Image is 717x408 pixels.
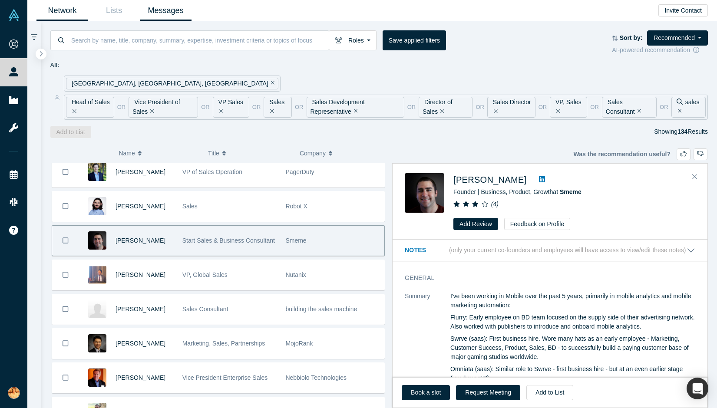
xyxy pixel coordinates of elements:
[285,203,307,210] span: Robot X
[182,168,242,175] span: VP of Sales Operation
[116,306,165,313] a: [PERSON_NAME]
[660,103,668,112] span: or
[129,97,198,118] div: Vice President of Sales
[119,144,199,162] button: Name
[487,97,535,118] div: Sales Director
[550,97,587,118] div: VP, Sales
[36,0,88,21] a: Network
[450,365,695,383] p: Omniata (saas): Similar role to Swrve - first business hire - but at an even earlier stage (emplo...
[116,237,165,244] a: [PERSON_NAME]
[182,340,265,347] span: Marketing, Sales, Partnerships
[453,218,498,230] button: Add Review
[50,126,91,138] button: Add to List
[70,30,329,50] input: Search by name, title, company, summary, expertise, investment criteria or topics of focus
[285,168,314,175] span: PagerDuty
[88,231,106,250] img: Daniel Hutchins's Profile Image
[201,103,210,112] span: or
[116,340,165,347] a: [PERSON_NAME]
[88,334,106,352] img: Brion Lau's Profile Image
[52,226,79,256] button: Bookmark
[405,173,444,213] img: Daniel Hutchins's Profile Image
[52,157,79,187] button: Bookmark
[449,247,686,254] p: (only your current co-founders and employees will have access to view/edit these notes)
[182,374,268,381] span: Vice President Enterprise Sales
[52,294,79,324] button: Bookmark
[329,30,377,50] button: Roles
[405,246,447,255] h3: Notes
[52,363,79,393] button: Bookmark
[300,144,382,162] button: Company
[438,107,444,117] button: Remove Filter
[491,107,498,117] button: Remove Filter
[453,175,526,184] a: [PERSON_NAME]
[602,97,657,118] div: Sales Consultant
[119,144,135,162] span: Name
[677,128,708,135] span: Results
[450,292,695,310] p: I've been working in Mobile over the past 5 years, primarily in mobile analytics and mobile marke...
[295,103,304,112] span: or
[405,246,695,255] button: Notes (only your current co-founders and employees will have access to view/edit these notes)
[285,271,306,278] span: Nutanix
[450,334,695,362] p: Swrve (saas): First business hire. Wore many hats as an early employee - Marketing, Customer Succ...
[560,188,582,195] a: Smeme
[52,191,79,221] button: Bookmark
[217,107,223,117] button: Remove Filter
[407,103,416,112] span: or
[88,197,106,215] img: Emory Nager's Profile Image
[456,385,520,400] button: Request Meeting
[405,273,683,283] h3: General
[635,107,641,117] button: Remove Filter
[182,271,228,278] span: VP, Global Sales
[573,148,707,160] div: Was the recommendation useful?
[70,107,76,117] button: Remove Filter
[88,266,106,284] img: Sudheesh Nair's Profile Image
[116,271,165,278] a: [PERSON_NAME]
[88,369,106,387] img: Gary Mendel's Profile Image
[402,385,450,400] a: Book a slot
[677,128,687,135] strong: 134
[612,46,708,55] div: AI-powered recommendation
[88,300,106,318] img: Richard Klein's Profile Image
[116,374,165,381] a: [PERSON_NAME]
[148,107,154,117] button: Remove Filter
[116,168,165,175] a: [PERSON_NAME]
[285,237,306,244] span: Smeme
[285,374,347,381] span: Nebbiolo Technologies
[268,107,274,117] button: Remove Filter
[285,306,357,313] span: building the sales machine
[213,97,249,118] div: VP Sales
[8,387,20,399] img: Sumina Koiso's Account
[88,163,106,181] img: Joshua Thacker's Profile Image
[252,103,261,112] span: or
[66,78,278,89] div: [GEOGRAPHIC_DATA], [GEOGRAPHIC_DATA], [GEOGRAPHIC_DATA]
[52,260,79,290] button: Bookmark
[264,97,292,118] div: Sales
[300,144,326,162] span: Company
[116,203,165,210] span: [PERSON_NAME]
[66,97,114,118] div: Head of Sales
[182,203,198,210] span: Sales
[590,103,599,112] span: or
[351,107,358,117] button: Remove Filter
[491,201,499,207] i: ( 4 )
[419,97,472,118] div: Director of Sales
[504,218,571,230] button: Feedback on Profile
[476,103,484,112] span: or
[554,107,560,117] button: Remove Filter
[647,30,708,46] button: Recommended
[8,9,20,21] img: Alchemist Vault Logo
[671,97,706,118] div: sales
[450,313,695,331] p: Flurry: Early employee on BD team focused on the supply side of their advertising network. Also w...
[620,34,643,41] strong: Sort by:
[453,188,582,195] span: Founder | Business, Product, Growth at
[688,170,701,184] button: Close
[658,4,708,16] button: Invite Contact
